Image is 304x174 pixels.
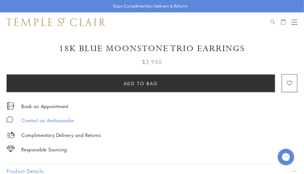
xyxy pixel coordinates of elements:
[292,18,297,26] button: Open navigation
[281,18,286,26] a: Open Shopping Bag
[124,80,158,87] span: Add to bag
[7,74,275,92] button: Add to bag
[7,146,15,152] img: icon_sourcing.svg
[21,116,74,125] div: Contact an Ambassador
[21,103,68,110] a: Book an Appointment
[7,131,15,139] img: icon_delivery.svg
[21,131,101,139] p: Complimentary Delivery and Returns
[142,58,162,66] span: $3,950
[21,146,67,154] div: Responsible Sourcing
[7,18,106,26] img: Temple St. Clair
[271,18,275,26] a: Search
[113,3,188,10] p: Enjoy Complimentary Delivery & Returns
[7,102,14,110] img: icon_appointment.svg
[7,116,13,123] img: MessageIcon-01_2.svg
[7,43,297,54] h1: 18K Blue Moonstone Trio Earrings
[274,146,297,167] iframe: Gorgias live chat messenger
